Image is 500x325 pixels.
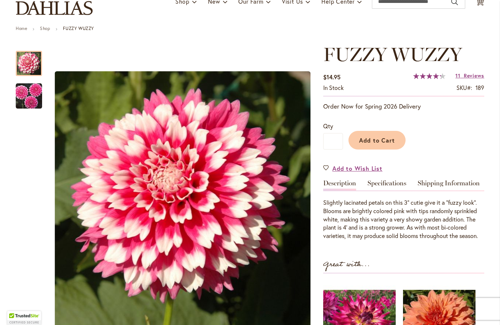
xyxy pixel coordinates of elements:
span: Add to Wish List [332,164,383,173]
span: In stock [323,84,344,91]
div: 189 [475,84,484,92]
span: Qty [323,122,333,130]
div: FUZZY WUZZY [16,44,49,76]
a: Description [323,180,356,190]
a: Home [16,26,27,31]
a: Specifications [367,180,406,190]
strong: FUZZY WUZZY [63,26,94,31]
button: Add to Cart [348,131,406,150]
div: Availability [323,84,344,92]
p: Order Now for Spring 2026 Delivery [323,102,484,111]
div: FUZZY WUZZY [16,76,42,109]
span: FUZZY WUZZY [323,43,462,66]
div: Slightly lacinated petals on this 3" cutie give it a "fuzzy look". Blooms are brightly colored pi... [323,199,484,240]
a: Shop [40,26,50,31]
img: FUZZY WUZZY [16,83,42,109]
span: Reviews [464,72,484,79]
span: Add to Cart [359,136,395,144]
strong: SKU [456,84,472,91]
div: 86% [413,73,445,79]
span: 11 [455,72,460,79]
iframe: Launch Accessibility Center [5,299,26,320]
span: $14.95 [323,73,340,81]
div: Detailed Product Info [323,180,484,240]
strong: Great with... [323,258,370,271]
a: Add to Wish List [323,164,383,173]
a: Shipping Information [418,180,480,190]
a: 11 Reviews [455,72,484,79]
